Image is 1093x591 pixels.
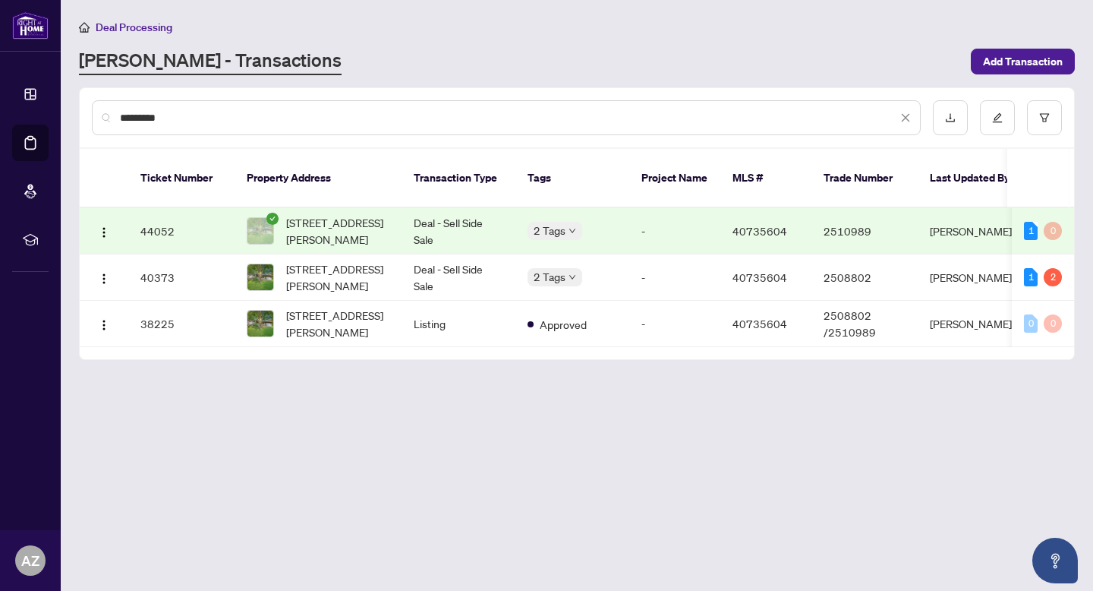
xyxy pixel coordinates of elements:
[569,273,576,281] span: down
[534,268,565,286] span: 2 Tags
[128,208,235,254] td: 44052
[1039,112,1050,123] span: filter
[266,213,279,225] span: check-circle
[286,214,389,248] span: [STREET_ADDRESS][PERSON_NAME]
[918,301,1032,347] td: [PERSON_NAME]
[1044,222,1062,240] div: 0
[1027,100,1062,135] button: filter
[98,319,110,331] img: Logo
[21,550,39,571] span: AZ
[128,301,235,347] td: 38225
[811,149,918,208] th: Trade Number
[980,100,1015,135] button: edit
[235,149,402,208] th: Property Address
[992,112,1003,123] span: edit
[918,254,1032,301] td: [PERSON_NAME]
[629,208,720,254] td: -
[98,226,110,239] img: Logo
[534,222,565,239] span: 2 Tags
[811,208,918,254] td: 2510989
[128,254,235,301] td: 40373
[286,307,389,340] span: [STREET_ADDRESS][PERSON_NAME]
[629,254,720,301] td: -
[92,265,116,289] button: Logo
[732,270,787,284] span: 40735604
[1024,268,1038,286] div: 1
[1024,222,1038,240] div: 1
[945,112,956,123] span: download
[92,219,116,243] button: Logo
[569,227,576,235] span: down
[286,261,389,294] span: [STREET_ADDRESS][PERSON_NAME]
[98,273,110,285] img: Logo
[540,316,587,333] span: Approved
[918,149,1032,208] th: Last Updated By
[720,149,811,208] th: MLS #
[732,224,787,238] span: 40735604
[79,48,342,75] a: [PERSON_NAME] - Transactions
[811,301,918,347] td: 2508802 /2510989
[402,301,515,347] td: Listing
[79,22,90,33] span: home
[515,149,629,208] th: Tags
[732,317,787,330] span: 40735604
[900,112,911,123] span: close
[918,208,1032,254] td: [PERSON_NAME]
[933,100,968,135] button: download
[247,218,273,244] img: thumbnail-img
[1032,538,1078,583] button: Open asap
[92,311,116,336] button: Logo
[402,254,515,301] td: Deal - Sell Side Sale
[629,149,720,208] th: Project Name
[811,254,918,301] td: 2508802
[983,49,1063,74] span: Add Transaction
[402,149,515,208] th: Transaction Type
[1024,314,1038,333] div: 0
[128,149,235,208] th: Ticket Number
[402,208,515,254] td: Deal - Sell Side Sale
[247,264,273,290] img: thumbnail-img
[1044,268,1062,286] div: 2
[247,311,273,337] img: thumbnail-img
[629,301,720,347] td: -
[1044,314,1062,333] div: 0
[971,49,1075,74] button: Add Transaction
[12,11,49,40] img: logo
[96,21,172,34] span: Deal Processing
